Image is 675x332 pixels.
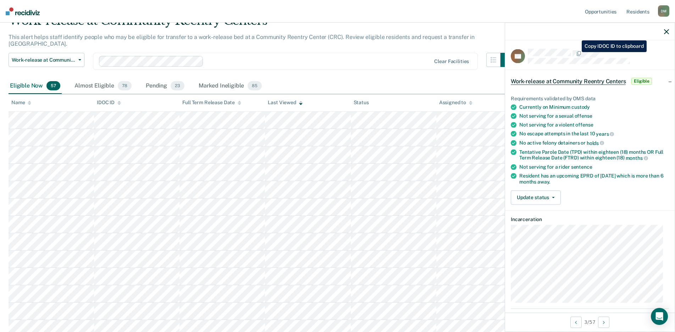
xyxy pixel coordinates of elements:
span: sentence [571,164,592,170]
p: This alert helps staff identify people who may be eligible for transfer to a work-release bed at ... [9,34,475,47]
img: Recidiviz [6,7,40,15]
div: Assigned to [439,100,472,106]
div: Work-release at Community Reentry Centers [9,13,515,34]
span: away. [537,179,550,184]
div: Tentative Parole Date (TPD) within eighteen (18) months OR Full Term Release Date (FTRD) within e... [519,149,669,161]
div: IDOC ID [97,100,121,106]
div: Open Intercom Messenger [651,308,668,325]
div: Work-release at Community Reentry CentersEligible [505,70,675,92]
div: Not serving for a violent [519,122,669,128]
span: Eligible [631,78,652,85]
span: offense [575,122,593,128]
span: 23 [171,81,184,90]
div: Not serving for a rider [519,164,669,170]
div: Name [11,100,31,106]
span: months [626,155,648,161]
span: holds [587,140,604,146]
button: Next Opportunity [598,316,609,328]
div: 3 / 57 [505,313,675,331]
div: Last Viewed [268,100,302,106]
dt: Incarceration [511,216,669,222]
span: custody [571,104,590,110]
div: Currently on Minimum [519,104,669,110]
div: Pending [144,78,186,94]
div: Resident has an upcoming EPRD of [DATE] which is more than 6 months [519,173,669,185]
div: No active felony detainers or [519,140,669,146]
span: years [596,131,614,137]
div: Clear facilities [434,58,469,64]
button: Update status [511,190,561,204]
div: Marked Ineligible [197,78,263,94]
span: 78 [118,81,132,90]
div: Eligible Now [9,78,62,94]
div: Almost Eligible [73,78,133,94]
div: No escape attempts in the last 10 [519,131,669,137]
span: offense [575,113,592,119]
span: Work-release at Community Reentry Centers [511,78,626,85]
div: Requirements validated by OMS data [511,95,669,101]
span: 85 [248,81,262,90]
div: D M [658,5,669,17]
span: Work-release at Community Reentry Centers [12,57,76,63]
div: Status [354,100,369,106]
span: 57 [46,81,60,90]
div: Full Term Release Date [182,100,241,106]
div: Not serving for a sexual [519,113,669,119]
button: Previous Opportunity [570,316,582,328]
